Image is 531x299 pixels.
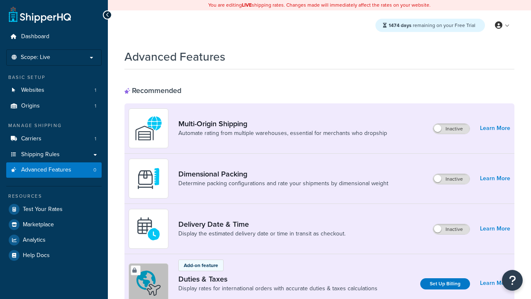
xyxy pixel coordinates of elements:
[21,103,40,110] span: Origins
[6,74,102,81] div: Basic Setup
[389,22,412,29] strong: 1474 days
[21,167,71,174] span: Advanced Features
[134,164,163,193] img: DTVBYsAAAAAASUVORK5CYII=
[242,1,252,9] b: LIVE
[6,83,102,98] li: Websites
[6,131,102,147] a: Carriers1
[124,86,181,95] div: Recommended
[6,98,102,114] li: Origins
[95,103,96,110] span: 1
[23,237,46,244] span: Analytics
[134,114,163,143] img: WatD5o0RtDAAAAAElFTkSuQmCC
[433,224,470,234] label: Inactive
[6,122,102,129] div: Manage Shipping
[178,274,378,284] a: Duties & Taxes
[420,278,470,289] a: Set Up Billing
[178,169,388,179] a: Dimensional Packing
[95,87,96,94] span: 1
[6,162,102,178] a: Advanced Features0
[6,131,102,147] li: Carriers
[21,33,49,40] span: Dashboard
[95,135,96,142] span: 1
[480,223,510,235] a: Learn More
[178,119,387,128] a: Multi-Origin Shipping
[6,233,102,248] a: Analytics
[178,230,346,238] a: Display the estimated delivery date or time in transit as checkout.
[178,220,346,229] a: Delivery Date & Time
[93,167,96,174] span: 0
[6,217,102,232] a: Marketplace
[6,162,102,178] li: Advanced Features
[23,206,63,213] span: Test Your Rates
[6,202,102,217] a: Test Your Rates
[433,124,470,134] label: Inactive
[21,151,60,158] span: Shipping Rules
[6,98,102,114] a: Origins1
[23,252,50,259] span: Help Docs
[178,179,388,188] a: Determine packing configurations and rate your shipments by dimensional weight
[6,147,102,162] a: Shipping Rules
[6,29,102,44] a: Dashboard
[480,277,510,289] a: Learn More
[480,123,510,134] a: Learn More
[124,49,225,65] h1: Advanced Features
[6,83,102,98] a: Websites1
[21,87,44,94] span: Websites
[389,22,475,29] span: remaining on your Free Trial
[184,262,218,269] p: Add-on feature
[21,54,50,61] span: Scope: Live
[6,193,102,200] div: Resources
[21,135,41,142] span: Carriers
[178,129,387,137] a: Automate rating from multiple warehouses, essential for merchants who dropship
[433,174,470,184] label: Inactive
[23,221,54,228] span: Marketplace
[480,173,510,184] a: Learn More
[178,284,378,293] a: Display rates for international orders with accurate duties & taxes calculations
[134,214,163,243] img: gfkeb5ejjkALwAAAABJRU5ErkJggg==
[502,270,523,291] button: Open Resource Center
[6,248,102,263] a: Help Docs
